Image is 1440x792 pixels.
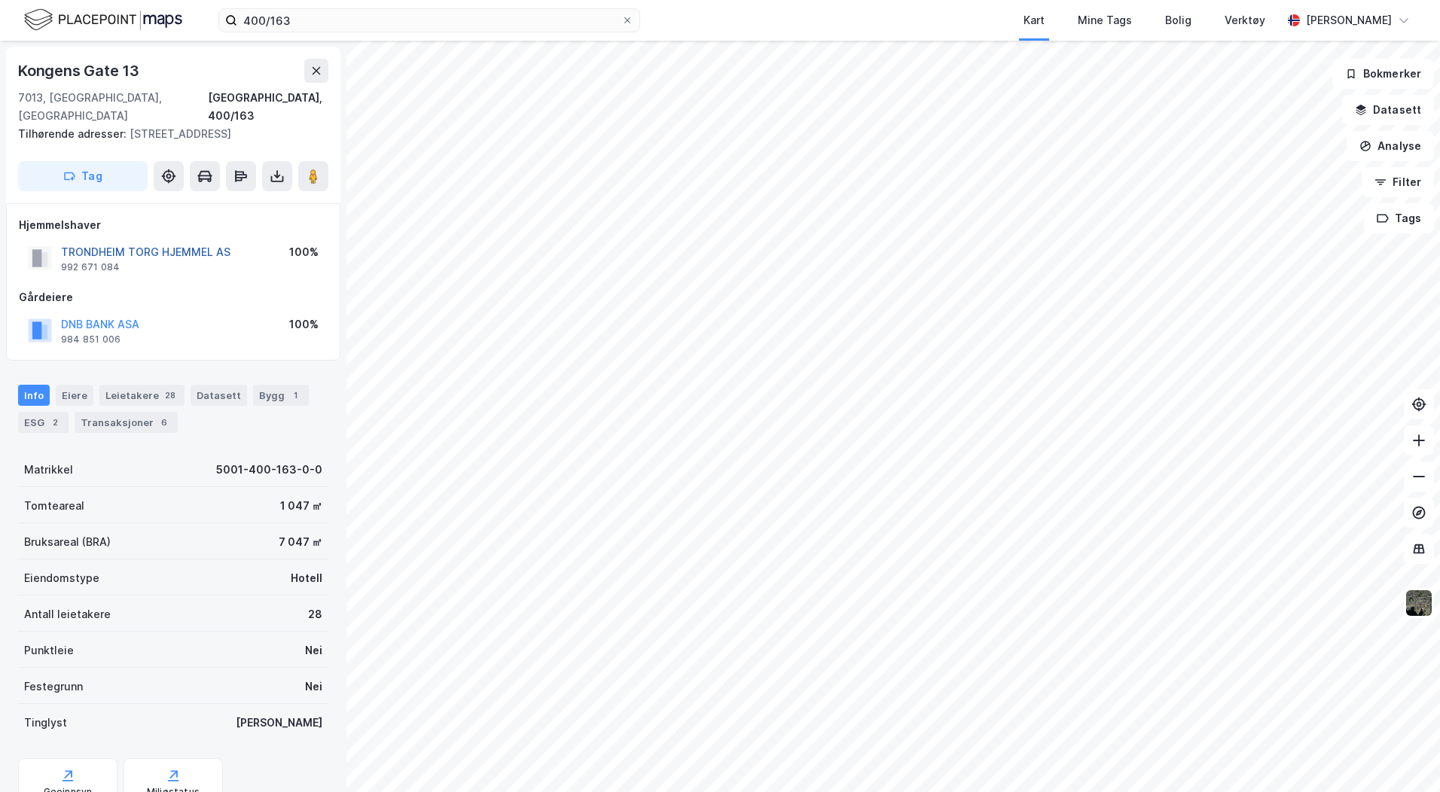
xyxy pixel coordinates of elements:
div: Eiendomstype [24,569,99,587]
div: Gårdeiere [19,288,328,306]
div: [PERSON_NAME] [1306,11,1392,29]
span: Tilhørende adresser: [18,127,130,140]
div: 100% [289,315,319,334]
div: 28 [308,605,322,623]
div: Punktleie [24,641,74,659]
img: logo.f888ab2527a4732fd821a326f86c7f29.svg [24,7,182,33]
div: 1 047 ㎡ [280,497,322,515]
div: Festegrunn [24,678,83,696]
div: Nei [305,678,322,696]
div: Bruksareal (BRA) [24,533,111,551]
button: Analyse [1347,131,1434,161]
button: Tags [1364,203,1434,233]
div: Hotell [291,569,322,587]
button: Datasett [1342,95,1434,125]
button: Filter [1362,167,1434,197]
div: 7 047 ㎡ [279,533,322,551]
button: Bokmerker [1332,59,1434,89]
div: 5001-400-163-0-0 [216,461,322,479]
div: Info [18,385,50,406]
div: 2 [47,415,63,430]
div: 992 671 084 [61,261,120,273]
div: Verktøy [1225,11,1265,29]
div: Antall leietakere [24,605,111,623]
div: 28 [162,388,178,403]
iframe: Chat Widget [1365,720,1440,792]
div: Kongens Gate 13 [18,59,142,83]
div: ESG [18,412,69,433]
div: Hjemmelshaver [19,216,328,234]
div: Mine Tags [1078,11,1132,29]
div: Eiere [56,385,93,406]
div: Kart [1024,11,1045,29]
div: Matrikkel [24,461,73,479]
div: [STREET_ADDRESS] [18,125,316,143]
input: Søk på adresse, matrikkel, gårdeiere, leietakere eller personer [237,9,621,32]
div: [GEOGRAPHIC_DATA], 400/163 [208,89,328,125]
div: Bygg [253,385,309,406]
div: Leietakere [99,385,185,406]
div: Kontrollprogram for chat [1365,720,1440,792]
div: Tinglyst [24,714,67,732]
div: Nei [305,641,322,659]
div: 1 [288,388,303,403]
div: Datasett [191,385,247,406]
div: Bolig [1165,11,1191,29]
div: [PERSON_NAME] [236,714,322,732]
img: 9k= [1405,589,1433,617]
div: Tomteareal [24,497,84,515]
div: 100% [289,243,319,261]
div: Transaksjoner [75,412,178,433]
div: 7013, [GEOGRAPHIC_DATA], [GEOGRAPHIC_DATA] [18,89,208,125]
div: 984 851 006 [61,334,121,346]
div: 6 [157,415,172,430]
button: Tag [18,161,148,191]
